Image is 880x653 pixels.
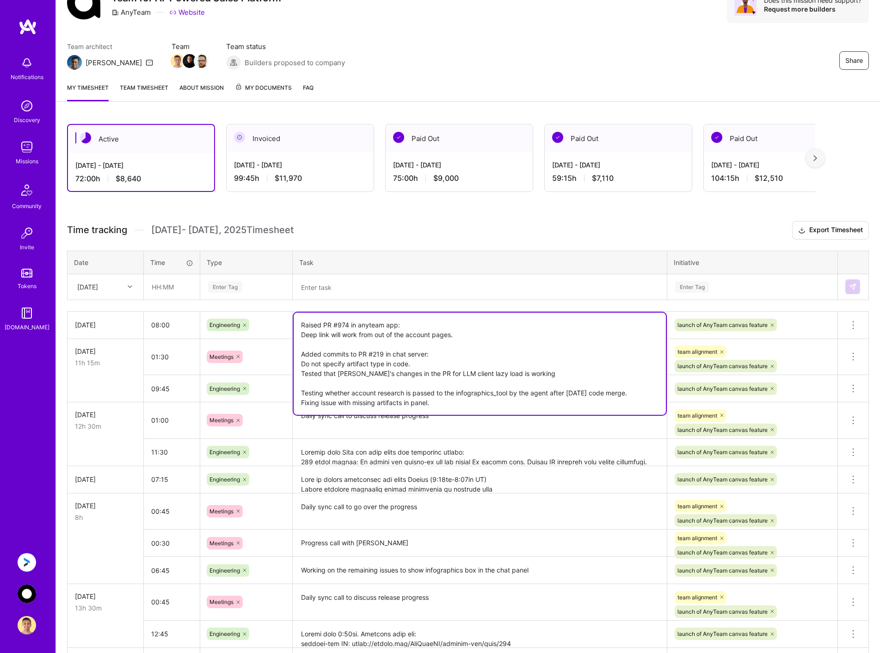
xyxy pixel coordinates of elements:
input: HH:MM [144,345,200,369]
i: icon Mail [146,59,153,66]
span: Builders proposed to company [245,58,345,68]
div: [DATE] [75,320,136,330]
img: Active [80,132,91,143]
img: Team Architect [67,55,82,70]
span: Team [172,42,208,51]
span: [DATE] - [DATE] , 2025 Timesheet [151,224,294,236]
a: FAQ [303,83,314,101]
textarea: Progress call with [PERSON_NAME] [294,530,666,556]
div: Paid Out [545,124,692,153]
span: team alignment [677,594,717,601]
img: Paid Out [711,132,722,143]
span: launch of AnyTeam canvas feature [677,363,768,370]
div: [DATE] - [DATE] [75,160,207,170]
div: Missions [16,156,38,166]
img: discovery [18,97,36,115]
span: Meetings [209,598,234,605]
span: $7,110 [592,173,614,183]
div: Discovery [14,115,40,125]
span: launch of AnyTeam canvas feature [677,321,768,328]
div: Paid Out [704,124,851,153]
span: team alignment [677,503,717,510]
img: Team Member Avatar [171,54,185,68]
div: Enter Tag [208,280,242,294]
span: Engineering [209,321,240,328]
input: HH:MM [144,622,200,646]
span: $9,000 [433,173,459,183]
img: tokens [21,269,32,277]
span: Engineering [209,449,240,456]
textarea: Daily sync call to discuss release progress [294,403,666,438]
div: Time [150,258,193,267]
div: 104:15 h [711,173,843,183]
th: Date [68,251,144,274]
img: logo [18,18,37,35]
div: [DATE] [75,591,136,601]
input: HH:MM [144,590,200,614]
textarea: Lore ip dolors ametconsec adi elits Doeius (9:18te-8:07in UT) Labore etdolore magnaaliq enimad mi... [294,467,666,493]
img: User Avatar [18,616,36,635]
span: Team status [226,42,345,51]
span: launch of AnyTeam canvas feature [677,517,768,524]
span: Time tracking [67,224,127,236]
span: launch of AnyTeam canvas feature [677,449,768,456]
img: Team Member Avatar [183,54,197,68]
i: icon Download [798,226,806,235]
input: HH:MM [144,275,199,299]
a: Team Member Avatar [184,53,196,69]
div: Active [68,125,214,153]
div: [DATE] - [DATE] [552,160,684,170]
a: Team Member Avatar [172,53,184,69]
div: [PERSON_NAME] [86,58,142,68]
textarea: Loremi dolo 0:50si. Ametcons adip eli: seddoei-tem IN: utlab://etdolo.mag/AliQuaeNI/adminim-ven/q... [294,622,666,647]
span: Engineering [209,630,240,637]
textarea: Daily sync call to discuss release progress [294,585,666,620]
span: launch of AnyTeam canvas feature [677,608,768,615]
span: launch of AnyTeam canvas feature [677,567,768,574]
div: Invoiced [227,124,374,153]
div: 13h 30m [75,603,136,613]
img: Invoiced [234,132,245,143]
div: 12h 30m [75,421,136,431]
span: launch of AnyTeam canvas feature [677,630,768,637]
div: Tokens [18,281,37,291]
textarea: Loremip dolo Sita con adip elits doe temporinc utlabo: 289 etdol magnaa: En admini ven quisno-ex ... [294,440,666,465]
div: [DATE] [75,346,136,356]
span: Engineering [209,476,240,483]
span: Meetings [209,508,234,515]
img: Builders proposed to company [226,55,241,70]
a: Anguleris: BIMsmart AI MVP [15,553,38,572]
img: teamwork [18,138,36,156]
textarea: Raised PR #974 in anyteam app: Deep link will work from out of the account pages. Added commits t... [294,313,666,415]
span: launch of AnyTeam canvas feature [677,385,768,392]
span: $11,970 [275,173,302,183]
a: About Mission [179,83,224,101]
input: HH:MM [144,499,200,524]
span: Meetings [209,417,234,424]
img: AnyTeam: Team for AI-Powered Sales Platform [18,585,36,603]
textarea: Daily sync call to go over the progress [294,494,666,529]
span: Meetings [209,353,234,360]
div: [DATE] - [DATE] [234,160,366,170]
div: [DATE] [75,474,136,484]
div: 72:00 h [75,174,207,184]
a: Website [169,7,205,17]
div: 11h 15m [75,358,136,368]
span: Team architect [67,42,153,51]
input: HH:MM [144,313,200,337]
div: 99:45 h [234,173,366,183]
a: My timesheet [67,83,109,101]
input: HH:MM [144,558,200,583]
span: launch of AnyTeam canvas feature [677,476,768,483]
span: launch of AnyTeam canvas feature [677,426,768,433]
div: Community [12,201,42,211]
button: Export Timesheet [792,221,869,240]
img: bell [18,54,36,72]
span: Meetings [209,540,234,547]
input: HH:MM [144,376,200,401]
input: HH:MM [144,408,200,432]
i: icon Chevron [128,284,132,289]
a: User Avatar [15,616,38,635]
input: HH:MM [144,467,200,492]
img: guide book [18,304,36,322]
